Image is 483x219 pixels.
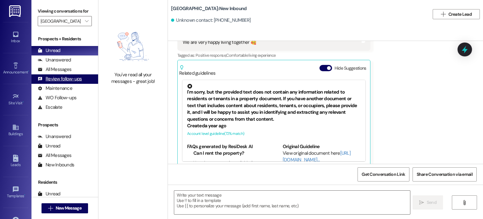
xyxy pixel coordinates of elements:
[283,150,361,164] div: View original document here
[38,95,76,101] div: WO Follow-ups
[3,91,28,108] a: Site Visit •
[38,191,60,197] div: Unread
[187,143,253,150] b: FAQs generated by ResiDesk AI
[105,72,161,85] div: You've read all your messages - great job!
[3,122,28,139] a: Buildings
[31,36,98,42] div: Prospects + Residents
[38,104,62,111] div: Escalate
[419,200,424,205] i: 
[196,53,226,58] span: Positive response ,
[193,160,265,173] li: Yes, the property is available for rent.
[28,69,29,73] span: •
[187,84,361,123] div: I'm sorry, but the provided text does not contain any information related to residents or tenants...
[41,16,82,26] input: All communities
[427,199,436,206] span: Send
[417,171,473,178] span: Share Conversation via email
[362,171,405,178] span: Get Conversation Link
[38,66,71,73] div: All Messages
[193,150,265,157] li: Can I rent the property?
[187,123,361,129] div: Created a year ago
[171,17,251,24] div: Unknown contact: [PHONE_NUMBER]
[31,122,98,128] div: Prospects
[48,206,53,211] i: 
[335,65,366,72] label: Hide Suggestions
[56,205,81,211] span: New Message
[462,200,467,205] i: 
[9,5,22,17] img: ResiDesk Logo
[177,51,370,60] div: Tagged as:
[38,162,74,168] div: New Inbounds
[38,57,71,63] div: Unanswered
[85,19,88,24] i: 
[42,203,88,213] button: New Message
[31,179,98,186] div: Residents
[38,152,71,159] div: All Messages
[105,25,161,68] img: empty-state
[24,193,25,197] span: •
[3,184,28,201] a: Templates •
[38,85,72,92] div: Maintenance
[3,29,28,46] a: Inbox
[179,65,216,77] div: Related guidelines
[187,130,361,137] div: Account level guideline ( 72 % match)
[226,53,275,58] span: Comfortable living experience
[358,167,409,182] button: Get Conversation Link
[38,76,82,82] div: Review follow-ups
[448,11,472,18] span: Create Lead
[413,167,477,182] button: Share Conversation via email
[283,143,320,150] b: Original Guideline
[38,143,60,149] div: Unread
[23,100,24,104] span: •
[38,6,92,16] label: Viewing conversations for
[3,153,28,170] a: Leads
[38,133,71,140] div: Unanswered
[441,12,446,17] i: 
[413,195,443,210] button: Send
[171,5,247,12] b: [GEOGRAPHIC_DATA]: New Inbound
[183,39,256,46] div: We are very happy living together 🥰
[38,47,60,54] div: Unread
[283,150,351,163] a: [URL][DOMAIN_NAME]…
[433,9,480,19] button: Create Lead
